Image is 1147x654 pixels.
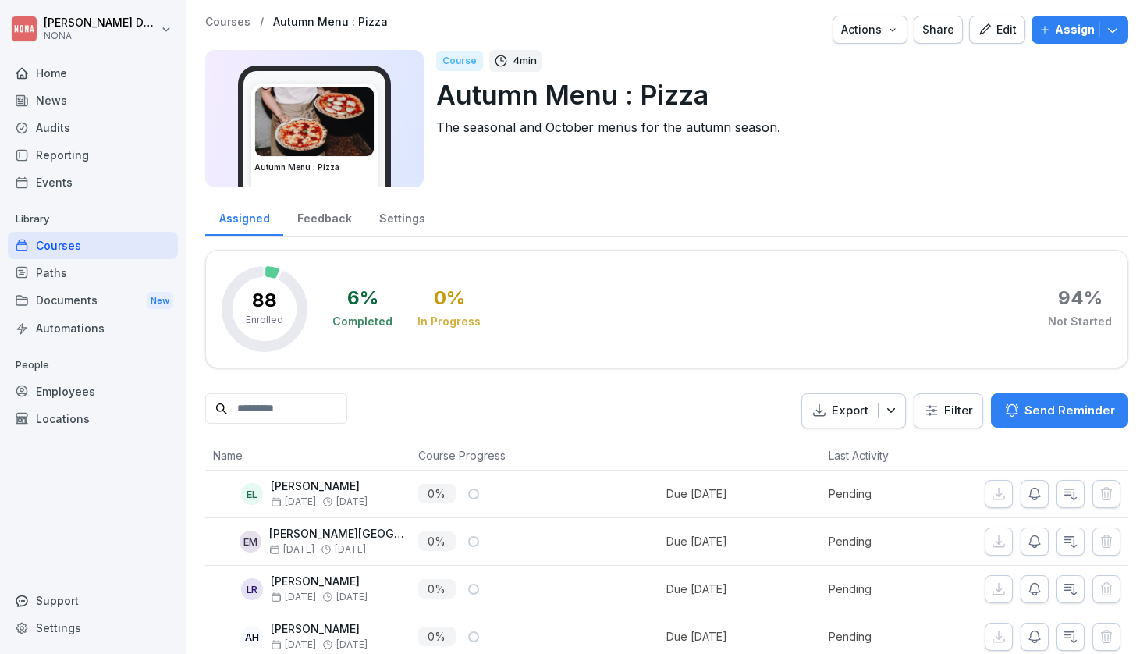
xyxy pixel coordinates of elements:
[336,592,368,602] span: [DATE]
[8,141,178,169] a: Reporting
[666,628,727,645] div: Due [DATE]
[924,403,973,418] div: Filter
[241,483,263,505] div: EL
[1048,314,1112,329] div: Not Started
[436,51,483,71] div: Course
[8,207,178,232] p: Library
[829,485,949,502] p: Pending
[271,480,368,493] p: [PERSON_NAME]
[841,21,899,38] div: Actions
[269,544,314,555] span: [DATE]
[336,496,368,507] span: [DATE]
[436,75,1116,115] p: Autumn Menu : Pizza
[271,575,368,588] p: [PERSON_NAME]
[8,286,178,315] div: Documents
[365,197,439,236] a: Settings
[1024,402,1115,419] p: Send Reminder
[271,592,316,602] span: [DATE]
[8,169,178,196] a: Events
[271,639,316,650] span: [DATE]
[240,531,261,553] div: EM
[336,639,368,650] span: [DATE]
[273,16,388,29] a: Autumn Menu : Pizza
[513,53,537,69] p: 4 min
[255,87,374,156] img: gigntzqtjbmfaqrmkhd4k4h3.png
[205,197,283,236] a: Assigned
[8,259,178,286] a: Paths
[205,16,250,29] a: Courses
[147,292,173,310] div: New
[283,197,365,236] a: Feedback
[833,16,907,44] button: Actions
[666,581,727,597] div: Due [DATE]
[418,531,456,551] p: 0 %
[241,578,263,600] div: LR
[8,587,178,614] div: Support
[1058,289,1103,307] div: 94 %
[829,628,949,645] p: Pending
[271,623,368,636] p: [PERSON_NAME]
[832,402,868,420] p: Export
[8,232,178,259] a: Courses
[44,16,158,30] p: [PERSON_NAME] Dupont
[801,393,906,428] button: Export
[254,162,375,173] h3: Autumn Menu : Pizza
[8,614,178,642] a: Settings
[978,21,1017,38] div: Edit
[241,626,263,648] div: AH
[914,16,963,44] button: Share
[332,314,392,329] div: Completed
[8,286,178,315] a: DocumentsNew
[829,533,949,549] p: Pending
[335,544,366,555] span: [DATE]
[436,118,1116,137] p: The seasonal and October menus for the autumn season.
[969,16,1025,44] button: Edit
[260,16,264,29] p: /
[914,394,982,428] button: Filter
[829,447,941,464] p: Last Activity
[271,496,316,507] span: [DATE]
[666,533,727,549] div: Due [DATE]
[44,30,158,41] p: NONA
[347,289,378,307] div: 6 %
[8,59,178,87] a: Home
[417,314,481,329] div: In Progress
[213,447,402,464] p: Name
[418,484,456,503] p: 0 %
[8,114,178,141] a: Audits
[8,315,178,342] a: Automations
[246,313,283,327] p: Enrolled
[1032,16,1128,44] button: Assign
[8,378,178,405] a: Employees
[418,627,456,646] p: 0 %
[418,579,456,599] p: 0 %
[8,405,178,432] a: Locations
[829,581,949,597] p: Pending
[8,87,178,114] a: News
[922,21,954,38] div: Share
[8,353,178,378] p: People
[991,393,1128,428] button: Send Reminder
[252,291,277,310] p: 88
[269,528,410,541] p: [PERSON_NAME][GEOGRAPHIC_DATA]
[434,289,465,307] div: 0 %
[418,447,659,464] p: Course Progress
[666,485,727,502] div: Due [DATE]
